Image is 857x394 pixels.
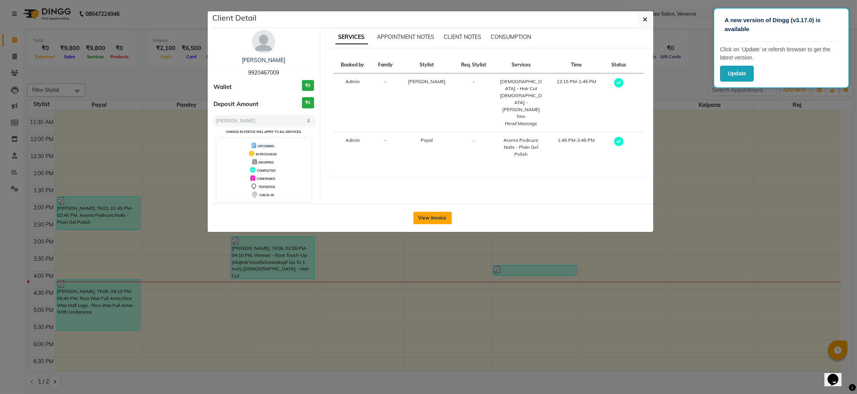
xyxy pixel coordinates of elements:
[257,169,276,173] span: COMPLETED
[454,132,494,163] td: -
[491,33,531,40] span: CONSUMPTION
[335,30,368,44] span: SERVICES
[252,30,275,53] img: avatar
[421,137,433,143] span: Payal
[720,66,754,82] button: Update
[399,57,454,73] th: Stylist
[259,193,274,197] span: CHECK-IN
[548,73,605,132] td: 12:15 PM-1:45 PM
[302,97,314,108] h3: ₹0
[258,185,275,189] span: TENTATIVE
[494,57,548,73] th: Services
[444,33,482,40] span: CLIENT NOTES
[377,33,435,40] span: APPOINTMENT NOTES
[499,92,543,120] div: [DEMOGRAPHIC_DATA] - [PERSON_NAME] Trim
[302,80,314,91] h3: ₹0
[725,16,838,33] p: A new version of Dingg (v3.17.0) is available
[454,57,494,73] th: Req. Stylist
[499,120,543,127] div: Head Massage
[413,212,452,224] button: View Invoice
[499,137,543,144] div: Aroma Pedicure
[548,132,605,163] td: 1:45 PM-2:45 PM
[213,83,232,92] span: Wallet
[257,177,275,181] span: CONFIRMED
[248,69,279,76] span: 9920467009
[605,57,633,73] th: Status
[334,73,371,132] td: Admin
[258,144,274,148] span: UPCOMING
[499,78,543,92] div: [DEMOGRAPHIC_DATA] - Hair Cut
[824,363,849,386] iframe: chat widget
[408,78,446,84] span: [PERSON_NAME]
[454,73,494,132] td: -
[258,160,274,164] span: DROPPED
[334,132,371,163] td: Admin
[256,152,277,156] span: IN PROGRESS
[720,45,843,62] p: Click on ‘Update’ or refersh browser to get the latest version.
[213,100,258,109] span: Deposit Amount
[371,132,399,163] td: -
[226,130,302,134] small: Change in status will apply to all services.
[334,57,371,73] th: Booked by
[499,144,543,158] div: Nails - Plain Gel Polish
[548,57,605,73] th: Time
[371,73,399,132] td: -
[242,57,285,64] a: [PERSON_NAME]
[212,12,257,24] h5: Client Detail
[371,57,399,73] th: Family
